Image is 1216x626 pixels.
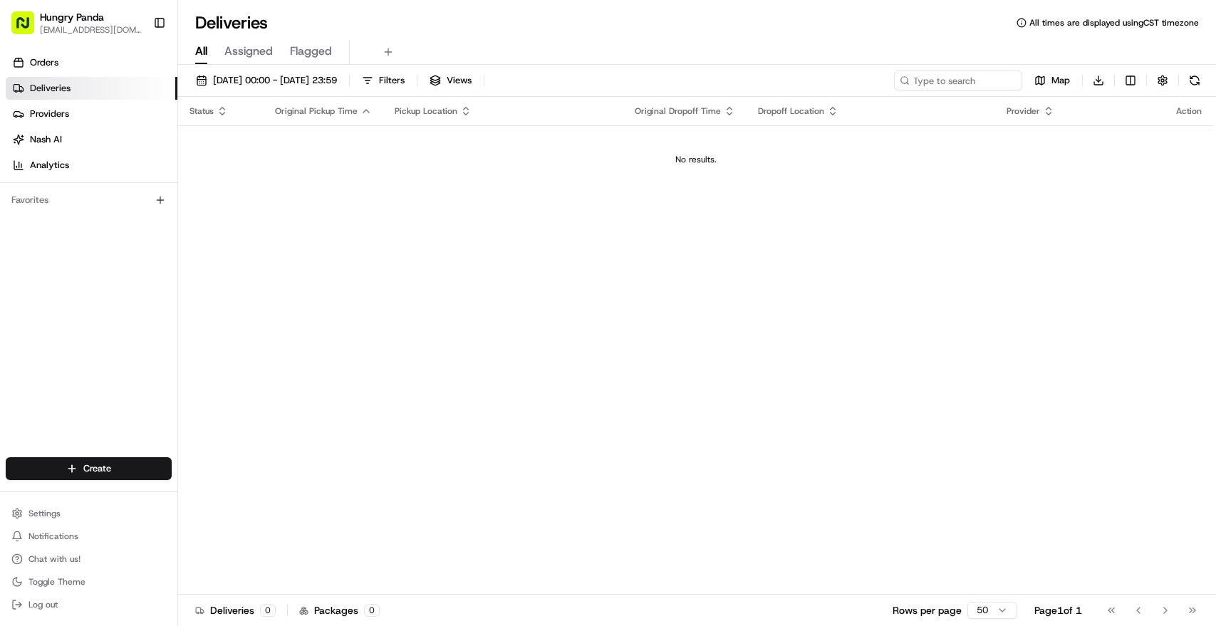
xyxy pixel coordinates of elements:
[195,43,207,60] span: All
[213,74,337,87] span: [DATE] 00:00 - [DATE] 23:59
[299,603,380,617] div: Packages
[83,462,111,475] span: Create
[6,595,172,615] button: Log out
[758,105,824,117] span: Dropoff Location
[28,531,78,542] span: Notifications
[28,508,61,519] span: Settings
[6,572,172,592] button: Toggle Theme
[635,105,721,117] span: Original Dropoff Time
[30,56,58,69] span: Orders
[1034,603,1082,617] div: Page 1 of 1
[355,71,411,90] button: Filters
[30,133,62,146] span: Nash AI
[893,603,962,617] p: Rows per page
[6,6,147,40] button: Hungry Panda[EMAIL_ADDRESS][DOMAIN_NAME]
[6,549,172,569] button: Chat with us!
[6,504,172,523] button: Settings
[290,43,332,60] span: Flagged
[1185,71,1205,90] button: Refresh
[379,74,405,87] span: Filters
[6,51,177,74] a: Orders
[6,103,177,125] a: Providers
[395,105,457,117] span: Pickup Location
[6,526,172,546] button: Notifications
[195,11,268,34] h1: Deliveries
[6,77,177,100] a: Deliveries
[28,576,85,588] span: Toggle Theme
[189,71,343,90] button: [DATE] 00:00 - [DATE] 23:59
[30,159,69,172] span: Analytics
[28,553,80,565] span: Chat with us!
[1028,71,1076,90] button: Map
[30,108,69,120] span: Providers
[1051,74,1070,87] span: Map
[28,599,58,610] span: Log out
[30,82,71,95] span: Deliveries
[195,603,276,617] div: Deliveries
[6,128,177,151] a: Nash AI
[6,457,172,480] button: Create
[447,74,472,87] span: Views
[1176,105,1202,117] div: Action
[224,43,273,60] span: Assigned
[894,71,1022,90] input: Type to search
[1007,105,1040,117] span: Provider
[1029,17,1199,28] span: All times are displayed using CST timezone
[40,24,142,36] button: [EMAIL_ADDRESS][DOMAIN_NAME]
[184,154,1207,165] div: No results.
[6,154,177,177] a: Analytics
[260,604,276,617] div: 0
[364,604,380,617] div: 0
[40,10,104,24] button: Hungry Panda
[275,105,358,117] span: Original Pickup Time
[189,105,214,117] span: Status
[423,71,478,90] button: Views
[6,189,172,212] div: Favorites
